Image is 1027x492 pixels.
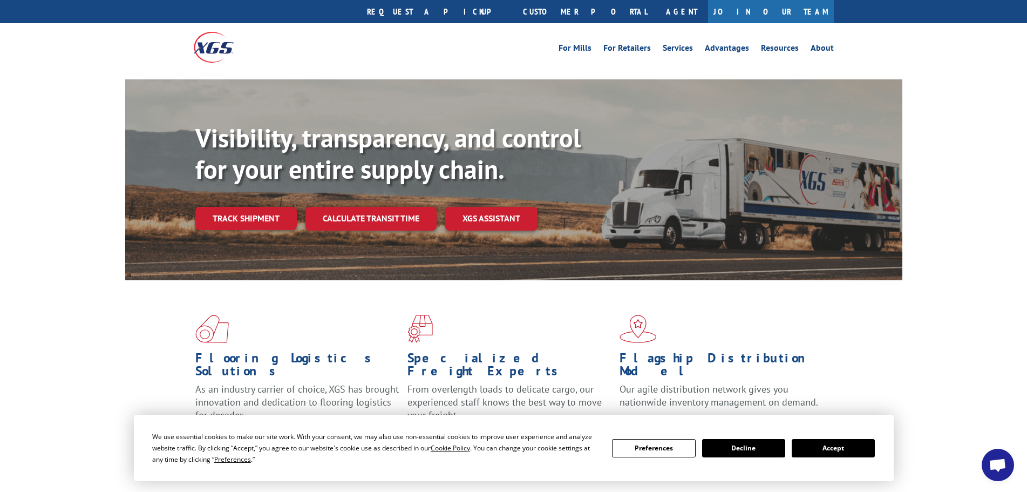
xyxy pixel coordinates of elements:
[195,352,399,383] h1: Flooring Logistics Solutions
[431,443,470,453] span: Cookie Policy
[559,44,591,56] a: For Mills
[620,352,824,383] h1: Flagship Distribution Model
[603,44,651,56] a: For Retailers
[761,44,799,56] a: Resources
[702,439,785,457] button: Decline
[214,455,251,464] span: Preferences
[305,207,437,230] a: Calculate transit time
[195,207,297,230] a: Track shipment
[705,44,749,56] a: Advantages
[663,44,693,56] a: Services
[407,352,611,383] h1: Specialized Freight Experts
[407,383,611,431] p: From overlength loads to delicate cargo, our experienced staff knows the best way to move your fr...
[792,439,875,457] button: Accept
[195,383,399,421] span: As an industry carrier of choice, XGS has brought innovation and dedication to flooring logistics...
[811,44,834,56] a: About
[620,383,818,408] span: Our agile distribution network gives you nationwide inventory management on demand.
[982,449,1014,481] div: Open chat
[407,315,433,343] img: xgs-icon-focused-on-flooring-red
[612,439,695,457] button: Preferences
[195,121,581,186] b: Visibility, transparency, and control for your entire supply chain.
[195,315,229,343] img: xgs-icon-total-supply-chain-intelligence-red
[134,415,894,481] div: Cookie Consent Prompt
[152,431,599,465] div: We use essential cookies to make our site work. With your consent, we may also use non-essential ...
[620,315,657,343] img: xgs-icon-flagship-distribution-model-red
[445,207,538,230] a: XGS ASSISTANT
